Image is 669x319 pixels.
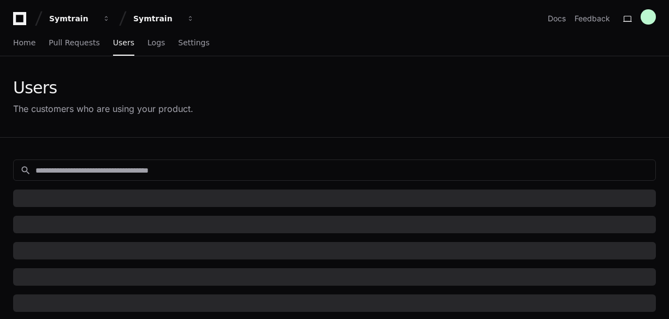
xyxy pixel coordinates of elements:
[147,31,165,56] a: Logs
[129,9,199,28] button: Symtrain
[178,31,209,56] a: Settings
[147,39,165,46] span: Logs
[13,78,193,98] div: Users
[575,13,610,24] button: Feedback
[13,31,35,56] a: Home
[13,39,35,46] span: Home
[49,39,99,46] span: Pull Requests
[20,165,31,176] mat-icon: search
[45,9,115,28] button: Symtrain
[49,31,99,56] a: Pull Requests
[178,39,209,46] span: Settings
[548,13,566,24] a: Docs
[49,13,96,24] div: Symtrain
[113,39,134,46] span: Users
[113,31,134,56] a: Users
[133,13,180,24] div: Symtrain
[13,102,193,115] div: The customers who are using your product.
